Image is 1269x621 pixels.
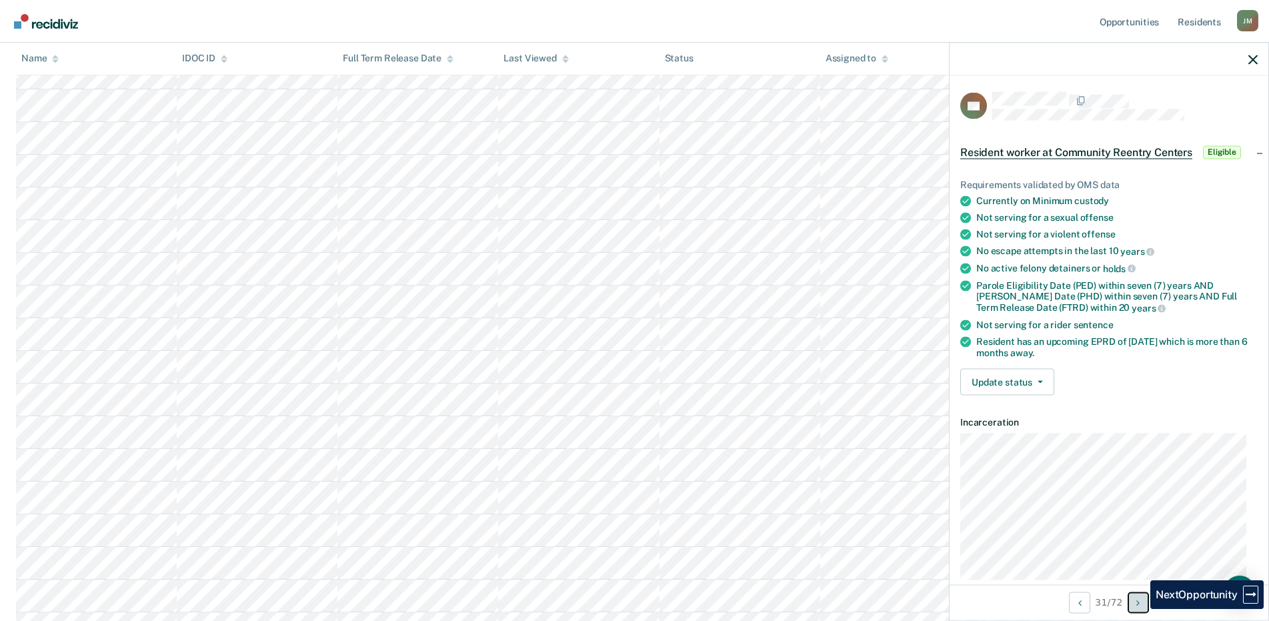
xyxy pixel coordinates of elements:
[1074,195,1109,206] span: custody
[826,53,888,65] div: Assigned to
[1080,212,1114,223] span: offense
[14,14,78,29] img: Recidiviz
[976,212,1258,223] div: Not serving for a sexual
[1237,10,1258,31] button: Profile dropdown button
[960,145,1192,159] span: Resident worker at Community Reentry Centers
[976,336,1258,358] div: Resident has an upcoming EPRD of [DATE] which is more than 6 months
[665,53,694,65] div: Status
[1237,10,1258,31] div: J M
[950,131,1268,173] div: Resident worker at Community Reentry CentersEligible
[976,262,1258,274] div: No active felony detainers or
[976,319,1258,330] div: Not serving for a rider
[976,245,1258,257] div: No escape attempts in the last 10
[960,179,1258,190] div: Requirements validated by OMS data
[1120,246,1154,257] span: years
[1103,263,1136,273] span: holds
[182,53,227,65] div: IDOC ID
[1132,302,1166,313] span: years
[976,195,1258,207] div: Currently on Minimum
[950,584,1268,620] div: 31 / 72
[1224,576,1256,608] div: Open Intercom Messenger
[343,53,453,65] div: Full Term Release Date
[1074,319,1114,330] span: sentence
[503,53,568,65] div: Last Viewed
[960,369,1054,396] button: Update status
[976,279,1258,314] div: Parole Eligibility Date (PED) within seven (7) years AND [PERSON_NAME] Date (PHD) within seven (7...
[1069,592,1090,613] button: Previous Opportunity
[960,417,1258,428] dt: Incarceration
[1203,145,1241,159] span: Eligible
[21,53,59,65] div: Name
[1082,229,1115,239] span: offense
[1128,592,1149,613] button: Next Opportunity
[1010,347,1034,358] span: away.
[976,229,1258,240] div: Not serving for a violent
